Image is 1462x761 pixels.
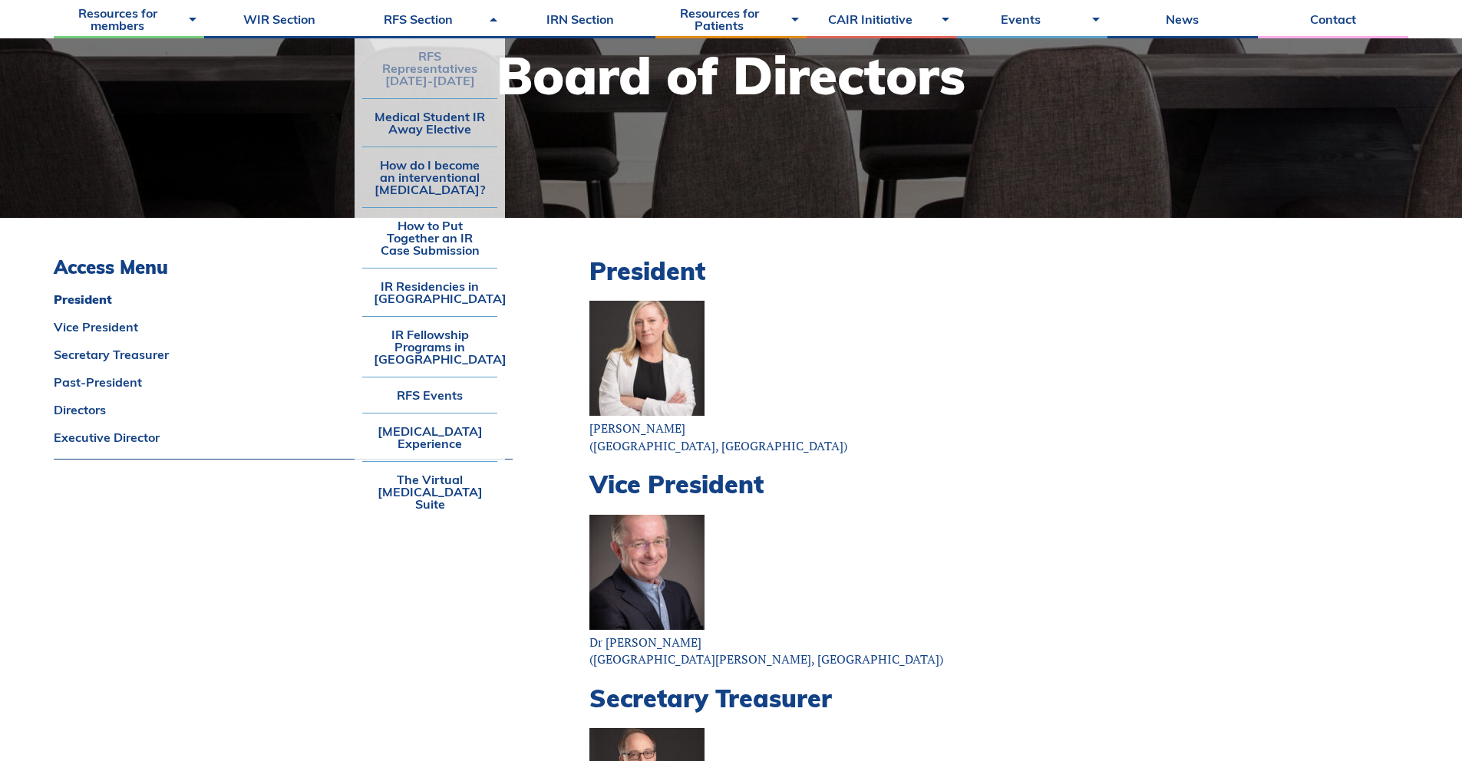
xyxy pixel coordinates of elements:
[362,147,497,207] a: How do I become an interventional [MEDICAL_DATA]?
[54,404,513,416] a: Directors
[362,208,497,268] a: How to Put Together an IR Case Submission
[589,256,1293,285] h2: President
[362,99,497,147] a: Medical Student IR Away Elective
[54,376,513,388] a: Past-President
[589,684,1293,713] h2: Secretary Treasurer
[362,413,497,461] a: [MEDICAL_DATA] Experience
[54,256,513,278] h3: Access Menu
[54,321,513,333] a: Vice President
[54,293,513,305] a: President
[362,317,497,377] a: IR Fellowship Programs in [GEOGRAPHIC_DATA]
[362,462,497,522] a: The Virtual [MEDICAL_DATA] Suite
[54,431,513,443] a: Executive Director
[362,377,497,413] a: RFS Events
[589,469,1293,499] h2: Vice President
[362,268,497,316] a: IR Residencies in [GEOGRAPHIC_DATA]
[589,515,1293,668] p: Dr [PERSON_NAME] ([GEOGRAPHIC_DATA][PERSON_NAME], [GEOGRAPHIC_DATA])
[362,38,497,98] a: RFS Representatives [DATE]-[DATE]
[589,301,1293,454] p: [PERSON_NAME] ([GEOGRAPHIC_DATA], [GEOGRAPHIC_DATA])
[54,348,513,361] a: Secretary Treasurer
[497,50,965,101] h1: Board of Directors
